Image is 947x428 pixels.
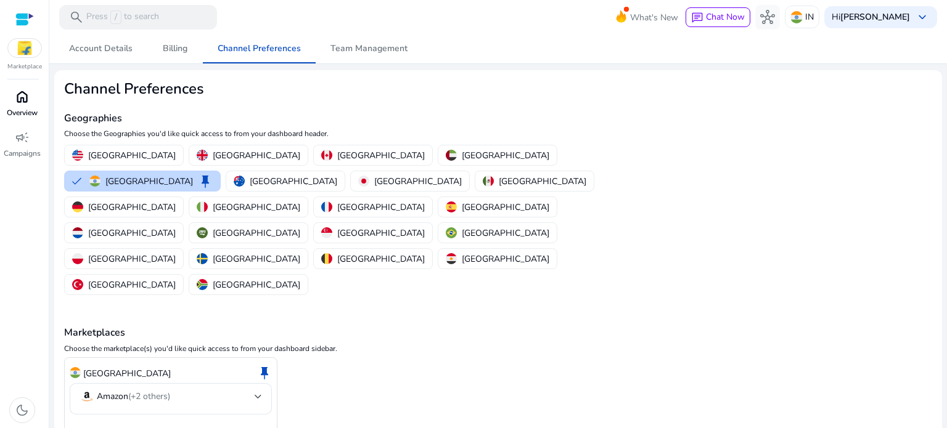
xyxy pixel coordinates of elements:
h4: Geographies [64,113,643,124]
img: sg.svg [321,227,332,238]
span: search [69,10,84,25]
span: Channel Preferences [218,44,301,53]
img: us.svg [72,150,83,161]
p: Hi [832,13,910,22]
p: [GEOGRAPHIC_DATA] [83,367,171,380]
p: [GEOGRAPHIC_DATA] [462,149,549,162]
p: [GEOGRAPHIC_DATA] [337,149,425,162]
img: in.svg [70,367,81,378]
p: [GEOGRAPHIC_DATA] [250,175,337,188]
img: it.svg [197,201,208,212]
p: [GEOGRAPHIC_DATA] [213,227,300,240]
span: Account Details [69,44,133,53]
span: home [15,89,30,104]
span: (+2 others) [128,390,170,402]
p: [GEOGRAPHIC_DATA] [462,201,549,214]
img: de.svg [72,201,83,212]
p: [GEOGRAPHIC_DATA] [213,252,300,265]
img: nl.svg [72,227,83,238]
img: amazon.svg [80,389,94,404]
img: sa.svg [197,227,208,238]
p: Choose the marketplace(s) you'd like quick access to from your dashboard sidebar. [64,343,932,354]
p: [GEOGRAPHIC_DATA] [337,252,425,265]
img: es.svg [446,201,457,212]
img: be.svg [321,253,332,264]
img: za.svg [197,279,208,290]
img: flipkart.svg [8,39,41,57]
p: [GEOGRAPHIC_DATA] [337,227,425,240]
p: Marketplace [7,62,42,71]
span: / [110,10,121,24]
p: [GEOGRAPHIC_DATA] [499,175,586,188]
h2: Channel Preferences [64,80,643,98]
img: uk.svg [197,150,208,161]
h4: Marketplaces [64,327,932,339]
img: au.svg [234,176,245,187]
span: chat [691,12,703,24]
p: [GEOGRAPHIC_DATA] [213,149,300,162]
p: IN [805,6,814,28]
p: [GEOGRAPHIC_DATA] [88,227,176,240]
span: Billing [163,44,187,53]
span: keep [257,365,272,380]
p: [GEOGRAPHIC_DATA] [337,201,425,214]
img: tr.svg [72,279,83,290]
span: What's New [630,7,678,28]
p: [GEOGRAPHIC_DATA] [462,227,549,240]
img: ae.svg [446,150,457,161]
span: hub [760,10,775,25]
button: chatChat Now [686,7,750,27]
p: Overview [7,107,38,118]
span: Team Management [330,44,408,53]
p: [GEOGRAPHIC_DATA] [105,175,193,188]
button: hub [755,5,780,30]
span: dark_mode [15,403,30,418]
p: [GEOGRAPHIC_DATA] [213,201,300,214]
p: [GEOGRAPHIC_DATA] [88,201,176,214]
img: jp.svg [358,176,369,187]
p: [GEOGRAPHIC_DATA] [88,278,176,291]
span: campaign [15,130,30,145]
img: se.svg [197,253,208,264]
p: Choose the Geographies you'd like quick access to from your dashboard header. [64,128,643,139]
span: Chat Now [706,11,745,23]
p: [GEOGRAPHIC_DATA] [374,175,462,188]
img: mx.svg [483,176,494,187]
p: [GEOGRAPHIC_DATA] [462,252,549,265]
p: [GEOGRAPHIC_DATA] [213,278,300,291]
p: Campaigns [4,148,41,159]
img: pl.svg [72,253,83,264]
img: br.svg [446,227,457,238]
p: [GEOGRAPHIC_DATA] [88,149,176,162]
img: in.svg [790,11,803,23]
img: eg.svg [446,253,457,264]
img: ca.svg [321,150,332,161]
span: keyboard_arrow_down [915,10,930,25]
img: fr.svg [321,201,332,212]
p: [GEOGRAPHIC_DATA] [88,252,176,265]
img: in.svg [89,176,100,187]
span: keep [198,174,213,188]
b: [PERSON_NAME] [840,11,910,23]
p: Amazon [97,391,170,402]
p: Press to search [86,10,159,24]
